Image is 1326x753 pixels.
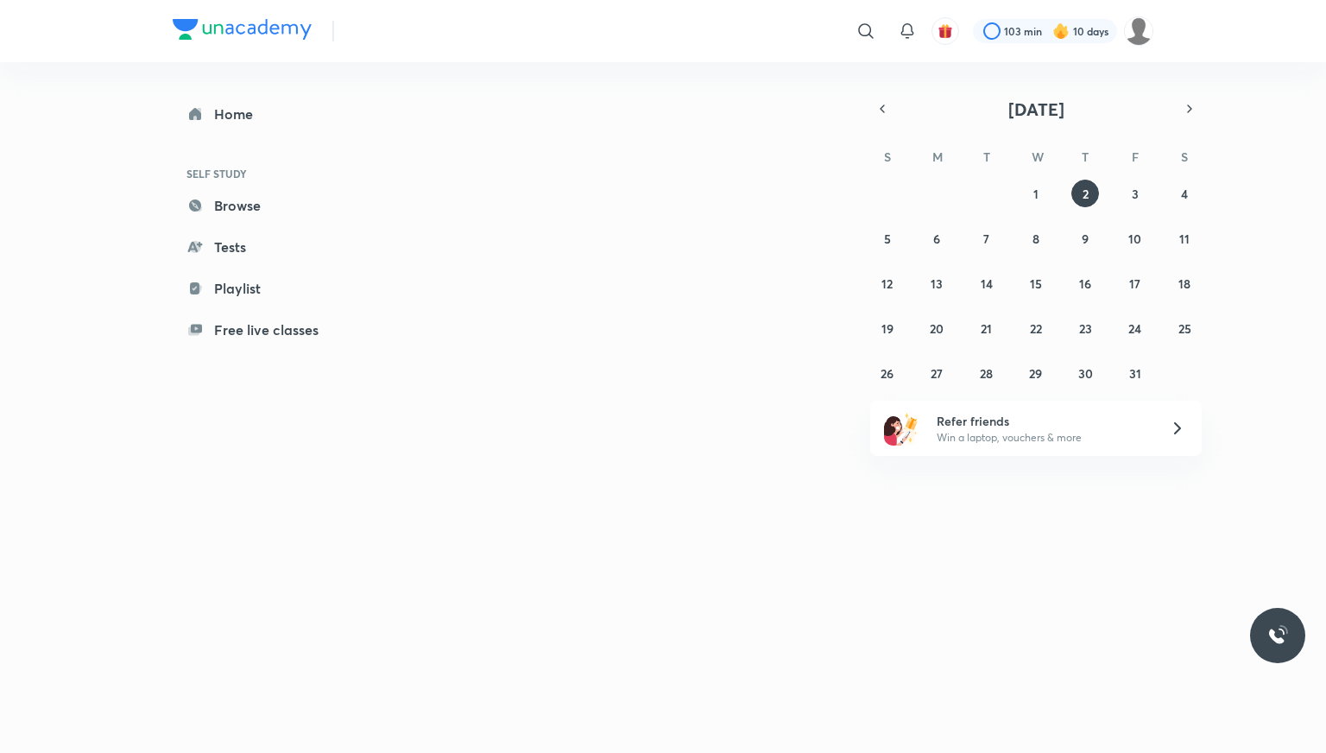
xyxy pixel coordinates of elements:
button: October 25, 2025 [1171,314,1198,342]
button: October 30, 2025 [1071,359,1099,387]
button: October 10, 2025 [1121,225,1149,252]
abbr: October 13, 2025 [931,275,943,292]
abbr: Tuesday [983,149,990,165]
button: avatar [931,17,959,45]
button: October 21, 2025 [973,314,1001,342]
button: October 5, 2025 [874,225,901,252]
button: October 15, 2025 [1022,269,1050,297]
abbr: October 3, 2025 [1132,186,1139,202]
button: October 16, 2025 [1071,269,1099,297]
button: October 4, 2025 [1171,180,1198,207]
button: October 3, 2025 [1121,180,1149,207]
button: October 23, 2025 [1071,314,1099,342]
button: October 31, 2025 [1121,359,1149,387]
h6: SELF STUDY [173,159,373,188]
abbr: October 6, 2025 [933,231,940,247]
button: October 22, 2025 [1022,314,1050,342]
abbr: October 29, 2025 [1029,365,1042,382]
button: October 8, 2025 [1022,225,1050,252]
button: October 20, 2025 [923,314,950,342]
button: October 9, 2025 [1071,225,1099,252]
abbr: October 21, 2025 [981,320,992,337]
button: October 6, 2025 [923,225,950,252]
abbr: Friday [1132,149,1139,165]
abbr: October 5, 2025 [884,231,891,247]
button: October 24, 2025 [1121,314,1149,342]
abbr: October 23, 2025 [1079,320,1092,337]
abbr: October 9, 2025 [1082,231,1089,247]
button: October 7, 2025 [973,225,1001,252]
img: Rahul KD [1124,16,1153,46]
img: avatar [938,23,953,39]
img: ttu [1267,625,1288,646]
button: October 17, 2025 [1121,269,1149,297]
abbr: Thursday [1082,149,1089,165]
abbr: October 1, 2025 [1033,186,1039,202]
p: Win a laptop, vouchers & more [937,430,1149,446]
abbr: October 19, 2025 [881,320,893,337]
abbr: October 11, 2025 [1179,231,1190,247]
abbr: October 18, 2025 [1178,275,1190,292]
abbr: October 28, 2025 [980,365,993,382]
button: October 27, 2025 [923,359,950,387]
button: October 19, 2025 [874,314,901,342]
abbr: October 30, 2025 [1078,365,1093,382]
a: Browse [173,188,373,223]
button: October 13, 2025 [923,269,950,297]
abbr: Monday [932,149,943,165]
button: October 2, 2025 [1071,180,1099,207]
button: October 12, 2025 [874,269,901,297]
a: Playlist [173,271,373,306]
abbr: October 22, 2025 [1030,320,1042,337]
abbr: October 10, 2025 [1128,231,1141,247]
button: October 14, 2025 [973,269,1001,297]
button: October 26, 2025 [874,359,901,387]
span: [DATE] [1008,98,1064,121]
abbr: Wednesday [1032,149,1044,165]
abbr: October 8, 2025 [1032,231,1039,247]
a: Home [173,97,373,131]
img: referral [884,411,919,446]
abbr: Sunday [884,149,891,165]
abbr: October 27, 2025 [931,365,943,382]
a: Free live classes [173,313,373,347]
abbr: October 15, 2025 [1030,275,1042,292]
abbr: October 16, 2025 [1079,275,1091,292]
abbr: October 12, 2025 [881,275,893,292]
abbr: October 20, 2025 [930,320,944,337]
abbr: October 17, 2025 [1129,275,1140,292]
abbr: Saturday [1181,149,1188,165]
abbr: October 14, 2025 [981,275,993,292]
button: [DATE] [894,97,1178,121]
h6: Refer friends [937,412,1149,430]
abbr: October 2, 2025 [1083,186,1089,202]
button: October 1, 2025 [1022,180,1050,207]
abbr: October 4, 2025 [1181,186,1188,202]
button: October 28, 2025 [973,359,1001,387]
abbr: October 24, 2025 [1128,320,1141,337]
abbr: October 7, 2025 [983,231,989,247]
button: October 11, 2025 [1171,225,1198,252]
abbr: October 25, 2025 [1178,320,1191,337]
a: Company Logo [173,19,312,44]
abbr: October 31, 2025 [1129,365,1141,382]
img: streak [1052,22,1070,40]
img: Company Logo [173,19,312,40]
button: October 29, 2025 [1022,359,1050,387]
a: Tests [173,230,373,264]
button: October 18, 2025 [1171,269,1198,297]
abbr: October 26, 2025 [881,365,893,382]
